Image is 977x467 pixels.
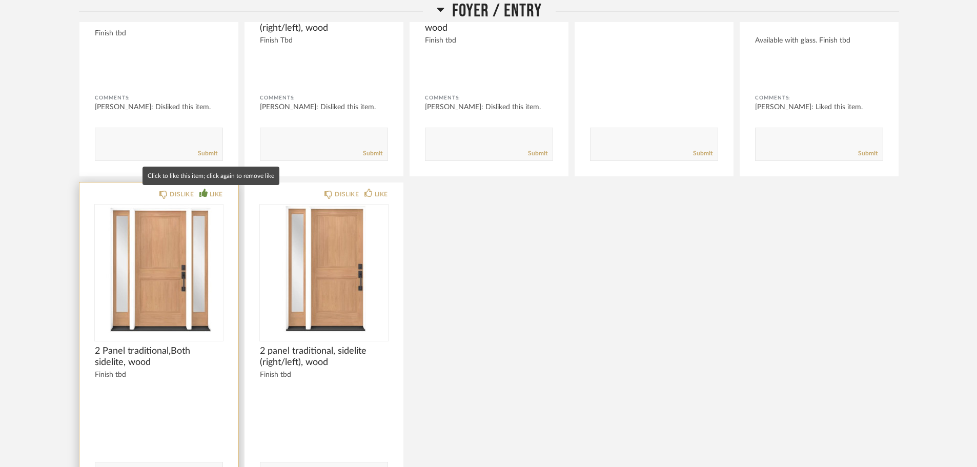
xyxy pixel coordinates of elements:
[335,189,359,199] div: DISLIKE
[528,149,547,158] a: Submit
[755,93,883,103] div: Comments:
[260,102,388,112] div: [PERSON_NAME]: Disliked this item.
[425,11,553,34] span: 3/4 Lite 6 Lite,Both sidelite, wood
[198,149,217,158] a: Submit
[260,346,388,368] span: 2 panel traditional, sidelite (right/left), wood
[260,205,388,333] div: 0
[170,189,194,199] div: DISLIKE
[858,149,878,158] a: Submit
[95,371,223,379] div: Finish tbd
[425,102,553,112] div: [PERSON_NAME]: Disliked this item.
[425,36,553,45] div: Finish tbd
[260,11,388,34] span: 3/4 Lite 6 Lite, sidelite (right/left), wood
[425,93,553,103] div: Comments:
[755,102,883,112] div: [PERSON_NAME]: Liked this item.
[260,205,388,333] img: undefined
[95,93,223,103] div: Comments:
[363,149,382,158] a: Submit
[95,29,223,38] div: Finish tbd
[260,93,388,103] div: Comments:
[260,36,388,45] div: Finish Tbd
[95,346,223,368] span: 2 Panel traditional,Both sidelite, wood
[95,205,223,333] div: 0
[95,205,223,333] img: undefined
[693,149,713,158] a: Submit
[755,36,883,45] div: Available with glass. Finish tbd
[260,371,388,379] div: Finish tbd
[375,189,388,199] div: LIKE
[210,189,223,199] div: LIKE
[95,102,223,112] div: [PERSON_NAME]: Disliked this item.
